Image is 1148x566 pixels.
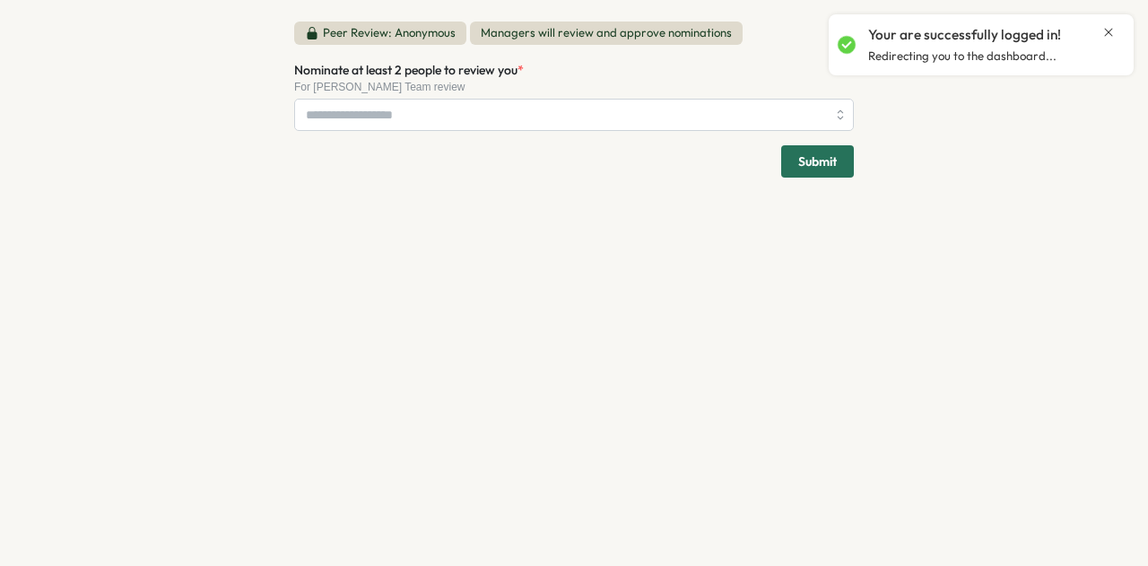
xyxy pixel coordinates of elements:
[798,146,837,177] span: Submit
[470,22,743,45] span: Managers will review and approve nominations
[868,25,1061,45] p: Your are successfully logged in!
[294,62,517,78] span: Nominate at least 2 people to review you
[781,145,854,178] button: Submit
[294,81,854,93] div: For [PERSON_NAME] Team review
[1101,25,1116,39] button: Close notification
[323,25,456,41] p: Peer Review: Anonymous
[868,48,1057,65] p: Redirecting you to the dashboard...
